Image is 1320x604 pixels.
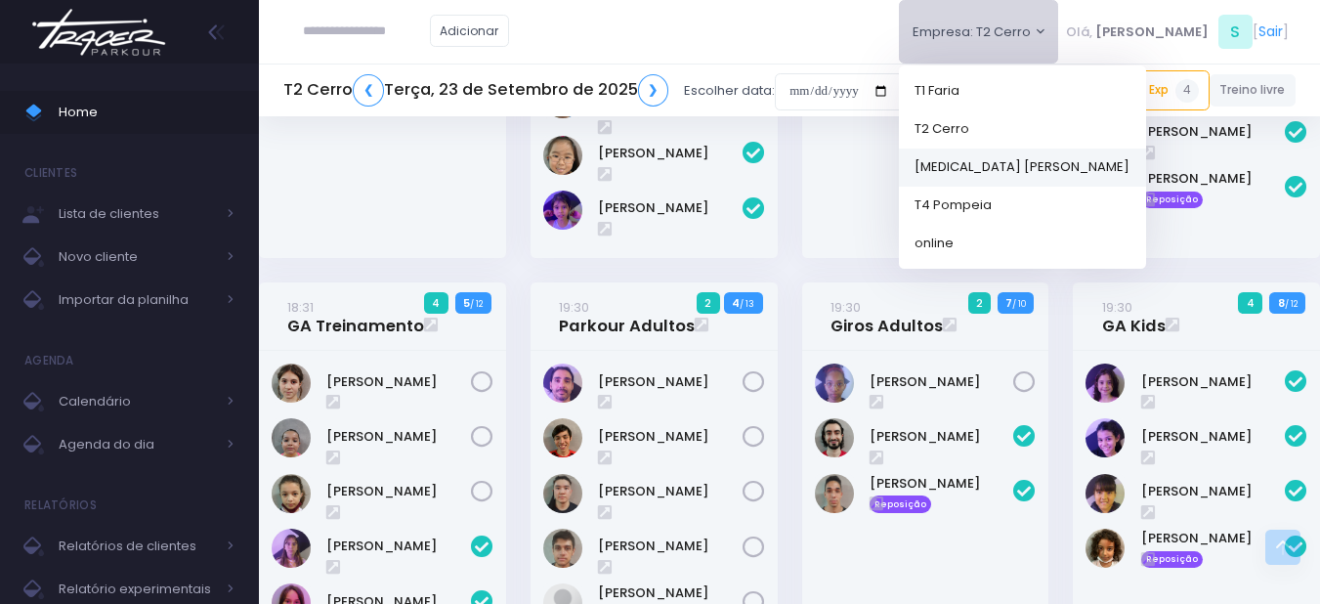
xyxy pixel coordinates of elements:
[899,224,1146,262] a: online
[815,364,854,403] img: Rosa Luiza Barbosa Luciano
[598,583,743,603] a: [PERSON_NAME]
[697,292,720,314] span: 2
[463,295,470,311] strong: 5
[543,364,582,403] img: Arnaldo Barbosa Pinto
[543,136,582,175] img: Natália Mie Sunami
[1086,474,1125,513] img: Manuella Brizuela Munhoz
[59,432,215,457] span: Agenda do dia
[598,537,743,556] a: [PERSON_NAME]
[272,529,311,568] img: Alice Castellani Malavasi
[326,372,471,392] a: [PERSON_NAME]
[830,297,943,336] a: 19:30Giros Adultos
[543,191,582,230] img: Nina Mascarenhas Lopes
[326,427,471,447] a: [PERSON_NAME]
[559,297,695,336] a: 19:30Parkour Adultos
[1102,298,1132,317] small: 19:30
[543,418,582,457] img: Eduardo Ribeiro Castro
[732,295,740,311] strong: 4
[1086,418,1125,457] img: Livia Braga de Oliveira
[1141,372,1286,392] a: [PERSON_NAME]
[740,298,754,310] small: / 13
[815,474,854,513] img: Eric Torres Santos
[1238,292,1262,314] span: 4
[1278,295,1285,311] strong: 8
[24,341,74,380] h4: Agenda
[424,292,448,314] span: 4
[24,486,97,525] h4: Relatórios
[59,201,215,227] span: Lista de clientes
[326,537,471,556] a: [PERSON_NAME]
[1141,551,1204,569] span: Reposição
[830,298,861,317] small: 19:30
[59,244,215,270] span: Novo cliente
[598,372,743,392] a: [PERSON_NAME]
[430,15,510,47] a: Adicionar
[1095,22,1209,42] span: [PERSON_NAME]
[1086,364,1125,403] img: Catarina Iwata Toledo
[1141,427,1286,447] a: [PERSON_NAME]
[1102,297,1166,336] a: 19:30GA Kids
[59,389,215,414] span: Calendário
[1066,22,1092,42] span: Olá,
[1141,482,1286,501] a: [PERSON_NAME]
[59,287,215,313] span: Importar da planilha
[272,364,311,403] img: AMANDA PARRINI
[899,148,1146,186] a: [MEDICAL_DATA] [PERSON_NAME]
[283,68,903,113] div: Escolher data:
[353,74,384,107] a: ❮
[1005,295,1012,311] strong: 7
[638,74,669,107] a: ❯
[326,482,471,501] a: [PERSON_NAME]
[870,427,1014,447] a: [PERSON_NAME]
[59,577,215,602] span: Relatório experimentais
[1012,298,1026,310] small: / 10
[815,418,854,457] img: Bruno Milan Perfetto
[598,482,743,501] a: [PERSON_NAME]
[870,372,1014,392] a: [PERSON_NAME]
[59,100,234,125] span: Home
[59,534,215,559] span: Relatórios de clientes
[1141,169,1286,189] a: [PERSON_NAME]
[543,529,582,568] img: Leonardo Barreto de Oliveira Campos
[287,298,314,317] small: 18:31
[272,418,311,457] img: Andreza christianini martinez
[543,474,582,513] img: Guilherme Sato
[598,144,743,163] a: [PERSON_NAME]
[899,186,1146,224] a: T4 Pompeia
[1210,74,1297,107] a: Treino livre
[899,71,1146,109] a: T1 Faria
[1285,298,1298,310] small: / 12
[272,474,311,513] img: Sofia Miranda Venturacci
[1139,70,1210,109] a: Exp4
[598,198,743,218] a: [PERSON_NAME]
[559,298,589,317] small: 19:30
[1141,192,1204,209] span: Reposição
[1175,79,1199,103] span: 4
[870,496,932,513] span: Reposição
[1058,10,1296,54] div: [ ]
[287,297,424,336] a: 18:31GA Treinamento
[283,74,668,107] h5: T2 Cerro Terça, 23 de Setembro de 2025
[24,153,77,193] h4: Clientes
[968,292,992,314] span: 2
[1141,529,1286,548] a: [PERSON_NAME]
[899,109,1146,148] a: T2 Cerro
[598,427,743,447] a: [PERSON_NAME]
[899,65,1146,269] div: Empresa: T2 Cerro
[1258,22,1283,42] a: Sair
[870,474,1014,494] a: [PERSON_NAME]
[1141,122,1286,142] a: [PERSON_NAME]
[470,298,483,310] small: / 12
[1218,15,1253,49] span: S
[1086,529,1125,568] img: Tereza da Cruz Maia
